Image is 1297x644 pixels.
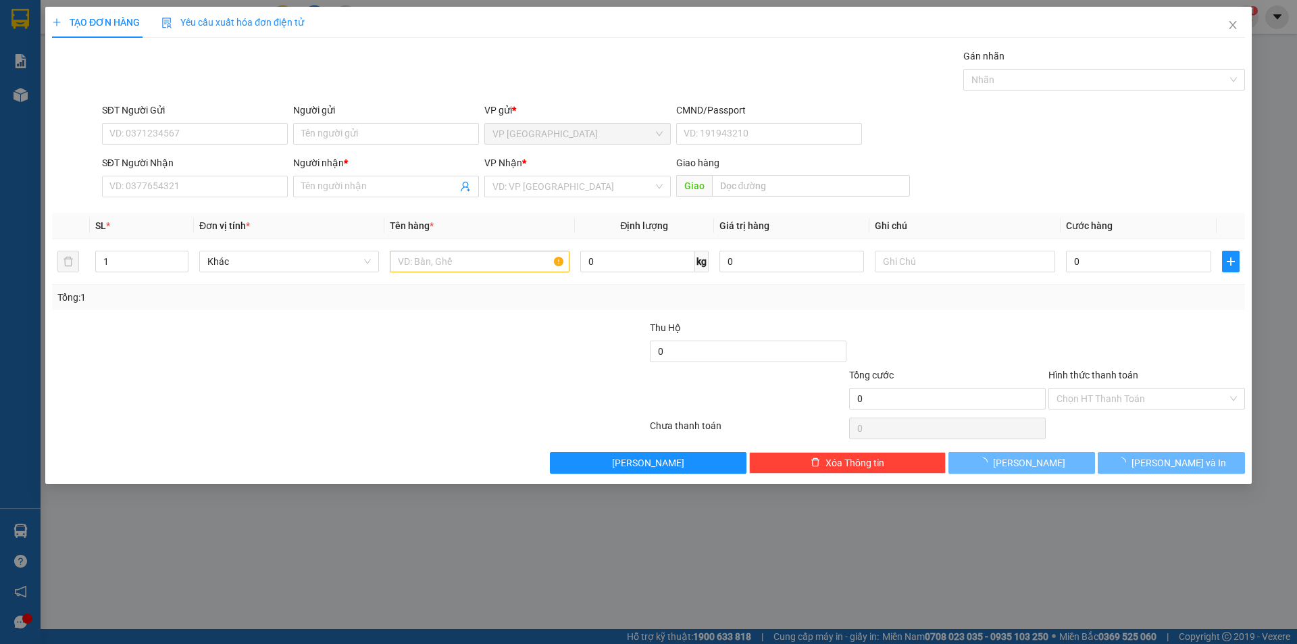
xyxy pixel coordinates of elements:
[207,251,371,272] span: Khác
[102,103,288,118] div: SĐT Người Gửi
[811,457,820,468] span: delete
[621,220,669,231] span: Định lượng
[390,220,434,231] span: Tên hàng
[390,251,569,272] input: VD: Bàn, Ghế
[95,220,106,231] span: SL
[849,370,894,380] span: Tổng cước
[1048,370,1138,380] label: Hình thức thanh toán
[948,452,1095,474] button: [PERSON_NAME]
[57,251,79,272] button: delete
[979,457,994,467] span: loading
[648,418,848,442] div: Chưa thanh toán
[293,155,479,170] div: Người nhận
[676,103,862,118] div: CMND/Passport
[712,175,910,197] input: Dọc đường
[1117,457,1131,467] span: loading
[551,452,747,474] button: [PERSON_NAME]
[161,17,304,28] span: Yêu cầu xuất hóa đơn điện tử
[493,124,663,144] span: VP Ninh Hòa
[963,51,1004,61] label: Gán nhãn
[676,157,719,168] span: Giao hàng
[719,220,769,231] span: Giá trị hàng
[1222,251,1240,272] button: plus
[1227,20,1238,30] span: close
[994,455,1066,470] span: [PERSON_NAME]
[1214,7,1252,45] button: Close
[870,213,1061,239] th: Ghi chú
[613,455,685,470] span: [PERSON_NAME]
[52,17,140,28] span: TẠO ĐƠN HÀNG
[485,157,523,168] span: VP Nhận
[676,175,712,197] span: Giao
[1098,452,1245,474] button: [PERSON_NAME] và In
[875,251,1055,272] input: Ghi Chú
[695,251,709,272] span: kg
[485,103,671,118] div: VP gửi
[57,290,501,305] div: Tổng: 1
[825,455,884,470] span: Xóa Thông tin
[719,251,865,272] input: 0
[1066,220,1113,231] span: Cước hàng
[1131,455,1226,470] span: [PERSON_NAME] và In
[102,155,288,170] div: SĐT Người Nhận
[293,103,479,118] div: Người gửi
[750,452,946,474] button: deleteXóa Thông tin
[199,220,250,231] span: Đơn vị tính
[52,18,61,27] span: plus
[461,181,472,192] span: user-add
[161,18,172,28] img: icon
[650,322,681,333] span: Thu Hộ
[1223,256,1239,267] span: plus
